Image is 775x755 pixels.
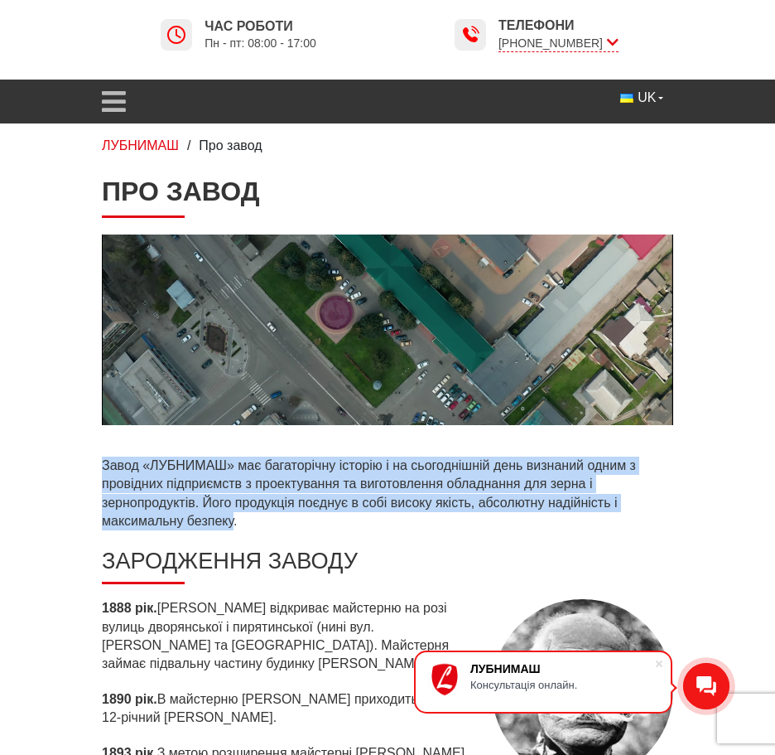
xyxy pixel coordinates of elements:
p: [PERSON_NAME] відкриває майстерню на розі вулиць дворянської і пирятинської (нині вул. [PERSON_NA... [102,599,465,674]
span: UK [638,89,656,107]
span: / [187,138,190,152]
strong: 1888 рік. [102,601,157,615]
span: Час роботи [205,17,316,36]
img: Lubnymash time icon [166,25,186,45]
h1: Про завод [102,176,673,217]
button: open menu [102,80,126,123]
span: Пн - пт: 08:00 - 17:00 [205,36,316,51]
button: UK [610,84,673,112]
img: Українська [620,94,633,103]
span: Телефони [498,17,619,35]
strong: 1890 рік. [102,692,157,706]
span: [PHONE_NUMBER] [498,35,619,52]
img: Lubnymash time icon [460,25,480,45]
h2: ЗАРОДЖЕННЯ ЗАВОДУ [102,548,673,585]
p: Завод «ЛУБНИМАШ» має багаторічну історію і на сьогоднішній день визнаний одним з провідних підпри... [102,457,673,531]
div: Консультація онлайн. [470,679,654,691]
a: ЛУБНИМАШ [102,138,179,152]
span: Про завод [199,138,262,152]
p: В майстерню [PERSON_NAME] приходить учнем 12-річний [PERSON_NAME]. [102,690,465,728]
div: ЛУБНИМАШ [470,662,654,675]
